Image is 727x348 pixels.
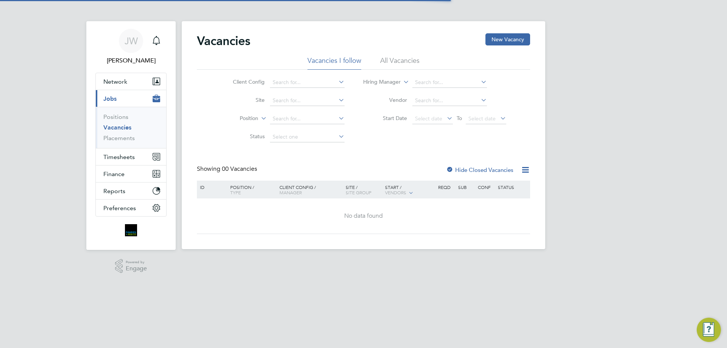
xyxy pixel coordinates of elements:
[103,113,128,120] a: Positions
[225,181,278,199] div: Position /
[126,265,147,272] span: Engage
[103,78,127,85] span: Network
[197,165,259,173] div: Showing
[697,318,721,342] button: Engage Resource Center
[357,78,401,86] label: Hiring Manager
[103,153,135,161] span: Timesheets
[95,224,167,236] a: Go to home page
[270,132,345,142] input: Select one
[270,95,345,106] input: Search for...
[383,181,436,200] div: Start /
[86,21,176,250] nav: Main navigation
[125,36,138,46] span: JW
[96,90,166,107] button: Jobs
[468,115,496,122] span: Select date
[456,181,476,194] div: Sub
[126,259,147,265] span: Powered by
[412,77,487,88] input: Search for...
[222,165,257,173] span: 00 Vacancies
[363,115,407,122] label: Start Date
[270,77,345,88] input: Search for...
[96,183,166,199] button: Reports
[197,33,250,48] h2: Vacancies
[221,78,265,85] label: Client Config
[230,189,241,195] span: Type
[103,170,125,178] span: Finance
[103,95,117,102] span: Jobs
[103,204,136,212] span: Preferences
[344,181,384,199] div: Site /
[96,107,166,148] div: Jobs
[125,224,137,236] img: bromak-logo-retina.png
[476,181,496,194] div: Conf
[485,33,530,45] button: New Vacancy
[95,56,167,65] span: Joanna Whyms
[385,189,406,195] span: Vendors
[363,97,407,103] label: Vendor
[270,114,345,124] input: Search for...
[96,148,166,165] button: Timesheets
[346,189,371,195] span: Site Group
[412,95,487,106] input: Search for...
[96,200,166,216] button: Preferences
[96,165,166,182] button: Finance
[380,56,420,70] li: All Vacancies
[436,181,456,194] div: Reqd
[278,181,344,199] div: Client Config /
[221,133,265,140] label: Status
[215,115,258,122] label: Position
[307,56,361,70] li: Vacancies I follow
[279,189,302,195] span: Manager
[198,212,529,220] div: No data found
[198,181,225,194] div: ID
[496,181,529,194] div: Status
[103,124,131,131] a: Vacancies
[103,134,135,142] a: Placements
[103,187,125,195] span: Reports
[454,113,464,123] span: To
[221,97,265,103] label: Site
[115,259,147,273] a: Powered byEngage
[446,166,513,173] label: Hide Closed Vacancies
[96,73,166,90] button: Network
[95,29,167,65] a: JW[PERSON_NAME]
[415,115,442,122] span: Select date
